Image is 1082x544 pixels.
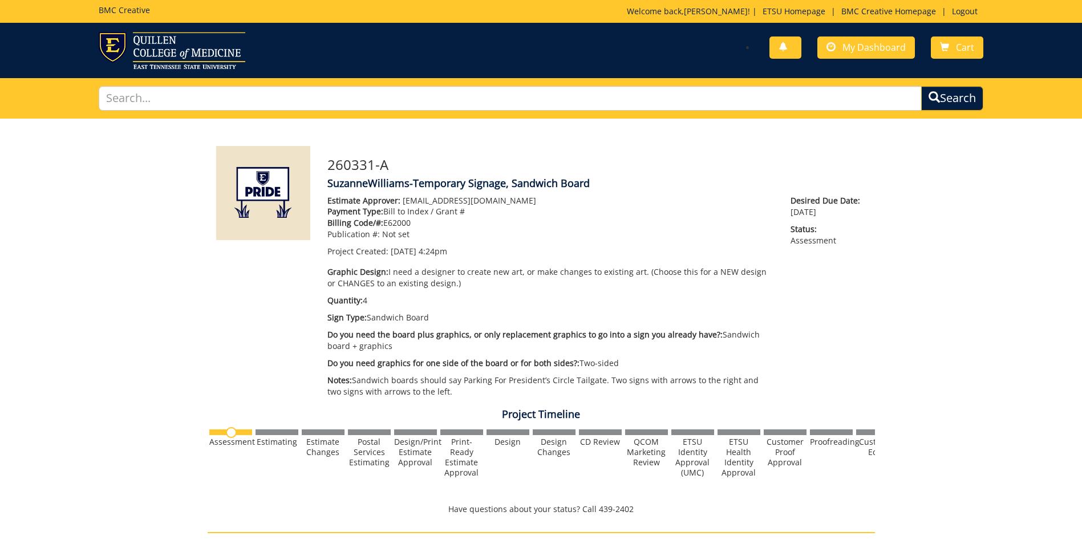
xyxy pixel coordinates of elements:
div: Customer Edits [856,437,899,457]
p: Two-sided [327,358,774,369]
p: Sandwich board + graphics [327,329,774,352]
div: ETSU Identity Approval (UMC) [671,437,714,478]
span: Quantity: [327,295,363,306]
span: Desired Due Date: [791,195,866,206]
div: ETSU Health Identity Approval [718,437,760,478]
p: Have questions about your status? Call 439-2402 [208,504,875,515]
a: My Dashboard [817,36,915,59]
span: Not set [382,229,410,239]
p: Sandwich Board [327,312,774,323]
a: BMC Creative Homepage [836,6,942,17]
p: Bill to Index / Grant # [327,206,774,217]
div: Postal Services Estimating [348,437,391,468]
a: [PERSON_NAME] [684,6,748,17]
span: Graphic Design: [327,266,388,277]
span: Notes: [327,375,352,385]
p: [DATE] [791,195,866,218]
input: Search... [99,86,922,111]
span: Estimate Approver: [327,195,400,206]
span: Project Created: [327,246,388,257]
h5: BMC Creative [99,6,150,14]
div: Design [487,437,529,447]
div: Proofreading [810,437,853,447]
span: Do you need the board plus graphics, or only replacement graphics to go into a sign you already h... [327,329,723,340]
h4: Project Timeline [208,409,875,420]
a: Cart [931,36,983,59]
div: Estimate Changes [302,437,345,457]
p: [EMAIL_ADDRESS][DOMAIN_NAME] [327,195,774,206]
img: no [226,427,237,438]
h4: SuzanneWilliams-Temporary Signage, Sandwich Board [327,178,866,189]
a: Logout [946,6,983,17]
img: ETSU logo [99,32,245,69]
p: Assessment [791,224,866,246]
div: QCOM Marketing Review [625,437,668,468]
div: Assessment [209,437,252,447]
p: 4 [327,295,774,306]
div: Design/Print Estimate Approval [394,437,437,468]
span: Publication #: [327,229,380,239]
span: My Dashboard [842,41,906,54]
span: Payment Type: [327,206,383,217]
div: Customer Proof Approval [764,437,807,468]
span: Do you need graphics for one side of the board or for both sides?: [327,358,580,368]
img: Product featured image [216,146,310,240]
span: Cart [956,41,974,54]
div: Design Changes [533,437,576,457]
span: Billing Code/#: [327,217,383,228]
h3: 260331-A [327,157,866,172]
div: Print-Ready Estimate Approval [440,437,483,478]
span: [DATE] 4:24pm [391,246,447,257]
span: Sign Type: [327,312,367,323]
div: CD Review [579,437,622,447]
button: Search [921,86,983,111]
p: Sandwich boards should say Parking For President’s Circle Tailgate. Two signs with arrows to the ... [327,375,774,397]
a: ETSU Homepage [757,6,831,17]
p: Welcome back, ! | | | [627,6,983,17]
p: I need a designer to create new art, or make changes to existing art. (Choose this for a NEW desi... [327,266,774,289]
p: E62000 [327,217,774,229]
span: Status: [791,224,866,235]
div: Estimating [256,437,298,447]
